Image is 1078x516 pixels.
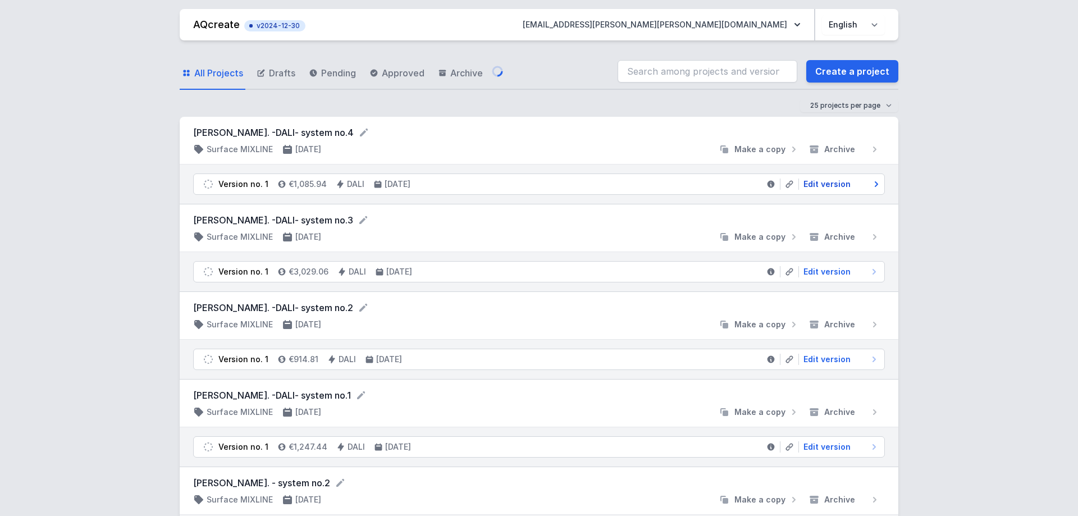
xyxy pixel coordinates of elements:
h4: [DATE] [386,266,412,277]
h4: Surface MIXLINE [207,231,273,243]
span: Make a copy [734,319,785,330]
button: Rename project [358,214,369,226]
button: Make a copy [714,407,804,418]
h4: €1,247.44 [289,441,327,453]
input: Search among projects and versions... [618,60,797,83]
a: Create a project [806,60,898,83]
h4: [DATE] [295,231,321,243]
h4: Surface MIXLINE [207,494,273,505]
a: Pending [307,57,358,90]
a: All Projects [180,57,245,90]
h4: €3,029.06 [289,266,328,277]
span: Edit version [803,441,851,453]
span: Make a copy [734,231,785,243]
span: Pending [321,66,356,80]
img: draft.svg [203,179,214,190]
a: AQcreate [193,19,240,30]
h4: DALI [339,354,356,365]
span: Drafts [269,66,295,80]
h4: €914.81 [289,354,318,365]
a: Edit version [799,354,880,365]
span: Make a copy [734,407,785,418]
a: Archive [436,57,485,90]
span: Archive [824,494,855,505]
span: Make a copy [734,494,785,505]
img: draft.svg [203,441,214,453]
button: Archive [804,231,885,243]
div: Version no. 1 [218,441,268,453]
button: Rename project [335,477,346,488]
span: Archive [824,319,855,330]
button: Make a copy [714,144,804,155]
button: Make a copy [714,319,804,330]
h4: [DATE] [295,319,321,330]
button: Make a copy [714,494,804,505]
button: Archive [804,144,885,155]
img: draft.svg [203,354,214,365]
h4: DALI [349,266,366,277]
button: Rename project [355,390,367,401]
a: Drafts [254,57,298,90]
form: [PERSON_NAME]. -DALI- system no.3 [193,213,885,227]
form: [PERSON_NAME]. -DALI- system no.1 [193,389,885,402]
span: Make a copy [734,144,785,155]
h4: [DATE] [295,494,321,505]
div: Version no. 1 [218,179,268,190]
h4: Surface MIXLINE [207,144,273,155]
h4: Surface MIXLINE [207,407,273,418]
button: Rename project [358,302,369,313]
button: [EMAIL_ADDRESS][PERSON_NAME][PERSON_NAME][DOMAIN_NAME] [514,15,810,35]
button: Make a copy [714,231,804,243]
h4: [DATE] [385,179,410,190]
a: Edit version [799,179,880,190]
h4: [DATE] [295,407,321,418]
span: Archive [450,66,483,80]
button: Archive [804,407,885,418]
div: Version no. 1 [218,354,268,365]
span: Approved [382,66,424,80]
span: v2024-12-30 [250,21,300,30]
h4: [DATE] [385,441,411,453]
div: Version no. 1 [218,266,268,277]
h4: Surface MIXLINE [207,319,273,330]
span: All Projects [194,66,243,80]
button: Archive [804,319,885,330]
span: Archive [824,231,855,243]
h4: [DATE] [295,144,321,155]
span: Archive [824,144,855,155]
span: Edit version [803,266,851,277]
span: Edit version [803,179,851,190]
a: Edit version [799,266,880,277]
form: [PERSON_NAME]. -DALI- system no.4 [193,126,885,139]
form: [PERSON_NAME]. -DALI- system no.2 [193,301,885,314]
h4: DALI [348,441,365,453]
button: Archive [804,494,885,505]
img: draft.svg [203,266,214,277]
a: Edit version [799,441,880,453]
select: Choose language [822,15,885,35]
a: Approved [367,57,427,90]
form: [PERSON_NAME]. - system no.2 [193,476,885,490]
button: v2024-12-30 [244,18,305,31]
h4: [DATE] [376,354,402,365]
span: Archive [824,407,855,418]
button: Rename project [358,127,369,138]
h4: €1,085.94 [289,179,327,190]
span: Edit version [803,354,851,365]
h4: DALI [347,179,364,190]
